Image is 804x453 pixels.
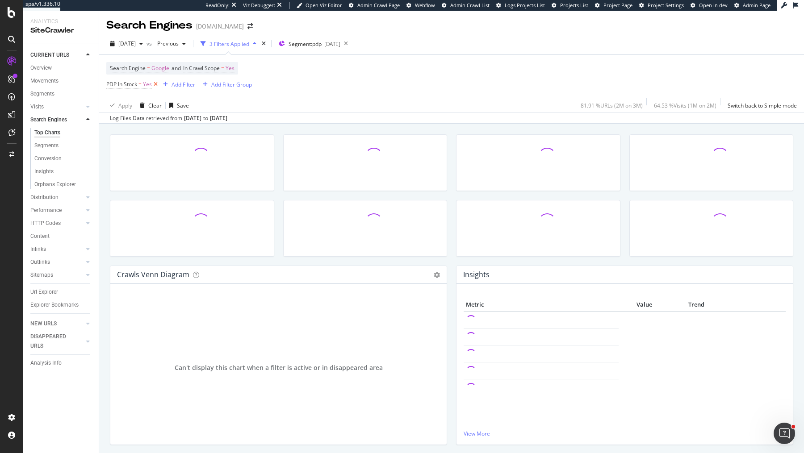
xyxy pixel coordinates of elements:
[209,40,249,48] div: 3 Filters Applied
[30,89,54,99] div: Segments
[30,63,92,73] a: Overview
[30,89,92,99] a: Segments
[30,245,84,254] a: Inlinks
[183,64,220,72] span: In Crawl Scope
[34,154,62,163] div: Conversion
[147,40,154,47] span: vs
[464,298,619,312] th: Metric
[434,272,440,278] i: Options
[30,50,84,60] a: CURRENT URLS
[117,269,189,281] h4: Crawls Venn Diagram
[34,128,60,137] div: Top Charts
[247,23,253,29] div: arrow-right-arrow-left
[30,206,84,215] a: Performance
[34,167,54,176] div: Insights
[743,2,770,8] span: Admin Page
[306,2,342,8] span: Open Viz Editor
[699,2,728,8] span: Open in dev
[30,102,84,112] a: Visits
[496,2,545,9] a: Logs Projects List
[172,81,195,88] div: Add Filter
[724,98,797,112] button: Switch back to Simple mode
[30,50,69,60] div: CURRENT URLS
[30,219,61,228] div: HTTP Codes
[639,2,684,9] a: Project Settings
[30,76,59,86] div: Movements
[148,102,162,109] div: Clear
[34,167,92,176] a: Insights
[30,232,92,241] a: Content
[463,269,490,281] h4: Insights
[30,219,84,228] a: HTTP Codes
[34,154,92,163] a: Conversion
[654,102,716,109] div: 64.53 % Visits ( 1M on 2M )
[30,193,84,202] a: Distribution
[30,287,92,297] a: Url Explorer
[30,193,59,202] div: Distribution
[30,76,92,86] a: Movements
[221,64,224,72] span: =
[34,141,59,150] div: Segments
[118,40,136,47] span: 2025 Aug. 16th
[106,18,193,33] div: Search Engines
[106,98,132,112] button: Apply
[106,37,147,51] button: [DATE]
[210,114,227,122] div: [DATE]
[34,180,76,189] div: Orphans Explorer
[30,358,62,368] div: Analysis Info
[34,180,92,189] a: Orphans Explorer
[110,64,146,72] span: Search Engine
[406,2,435,9] a: Webflow
[211,81,252,88] div: Add Filter Group
[442,2,490,9] a: Admin Crawl List
[619,298,654,312] th: Value
[734,2,770,9] a: Admin Page
[654,298,739,312] th: Trend
[560,2,588,8] span: Projects List
[260,39,268,48] div: times
[110,114,227,122] div: Log Files Data retrieved from to
[184,114,201,122] div: [DATE]
[30,115,67,125] div: Search Engines
[552,2,588,9] a: Projects List
[30,18,92,25] div: Analytics
[450,2,490,8] span: Admin Crawl List
[159,79,195,90] button: Add Filter
[30,102,44,112] div: Visits
[197,37,260,51] button: 3 Filters Applied
[166,98,189,112] button: Save
[30,332,75,351] div: DISAPPEARED URLS
[30,245,46,254] div: Inlinks
[30,300,92,310] a: Explorer Bookmarks
[415,2,435,8] span: Webflow
[774,423,795,444] iframe: Intercom live chat
[205,2,230,9] div: ReadOnly:
[289,40,322,48] span: Segment: pdp
[30,319,84,328] a: NEW URLS
[30,332,84,351] a: DISAPPEARED URLS
[30,270,84,280] a: Sitemaps
[136,98,162,112] button: Clear
[30,115,84,125] a: Search Engines
[243,2,275,9] div: Viz Debugger:
[199,79,252,90] button: Add Filter Group
[154,37,189,51] button: Previous
[297,2,342,9] a: Open Viz Editor
[196,22,244,31] div: [DOMAIN_NAME]
[138,80,142,88] span: =
[30,287,58,297] div: Url Explorer
[505,2,545,8] span: Logs Projects List
[349,2,400,9] a: Admin Crawl Page
[30,358,92,368] a: Analysis Info
[34,128,92,137] a: Top Charts
[595,2,632,9] a: Project Page
[30,258,84,267] a: Outlinks
[30,63,52,73] div: Overview
[30,258,50,267] div: Outlinks
[30,319,57,328] div: NEW URLS
[177,102,189,109] div: Save
[226,62,234,75] span: Yes
[357,2,400,8] span: Admin Crawl Page
[30,300,79,310] div: Explorer Bookmarks
[30,25,92,36] div: SiteCrawler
